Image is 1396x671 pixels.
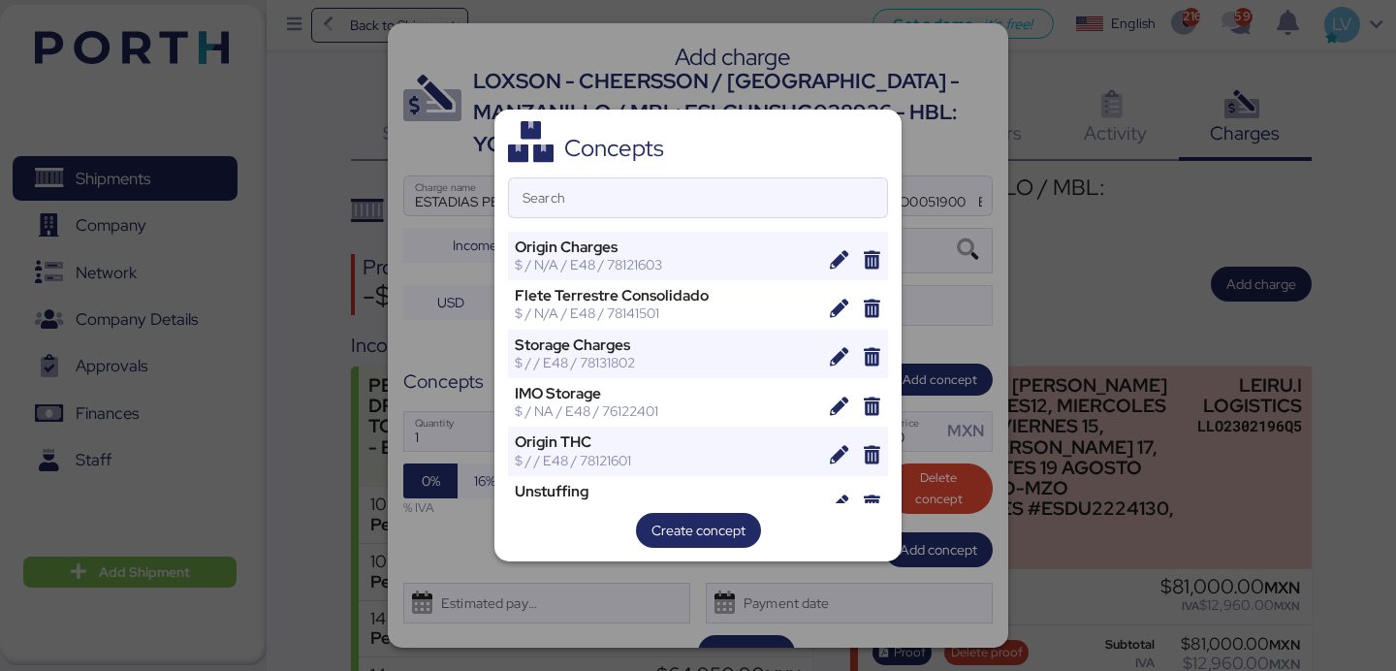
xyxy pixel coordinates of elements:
div: Unstuffing [515,483,816,500]
button: Create concept [636,513,761,548]
div: $ / / E48 / 78121601 [515,452,816,469]
div: $ / N/A / E48 / 78141501 [515,304,816,322]
div: $ / / E48 / 78131802 [515,354,816,371]
div: $ / N/A / E48 / 78121603 [515,256,816,273]
div: Storage Charges [515,336,816,354]
div: Origin THC [515,433,816,451]
div: Concepts [564,140,664,157]
div: $ / T/CBM / E48 / 78131802 [515,500,816,518]
input: Search [509,178,887,217]
div: IMO Storage [515,385,816,402]
div: $ / NA / E48 / 76122401 [515,402,816,420]
div: Flete Terrestre Consolidado [515,287,816,304]
div: Origin Charges [515,239,816,256]
span: Create concept [651,519,746,542]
